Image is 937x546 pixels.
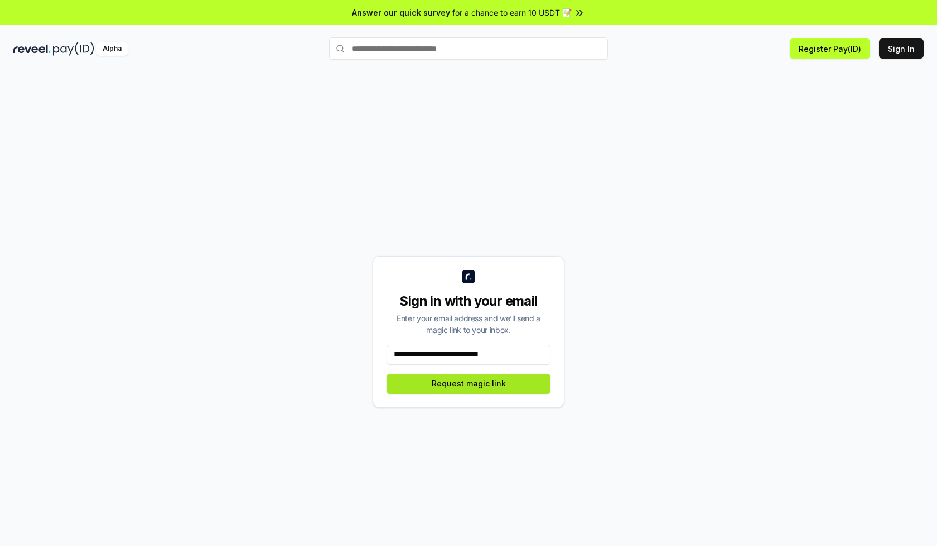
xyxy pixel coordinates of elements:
span: for a chance to earn 10 USDT 📝 [452,7,572,18]
img: logo_small [462,270,475,283]
div: Sign in with your email [387,292,550,310]
button: Register Pay(ID) [790,38,870,59]
button: Request magic link [387,374,550,394]
button: Sign In [879,38,924,59]
span: Answer our quick survey [352,7,450,18]
img: reveel_dark [13,42,51,56]
div: Alpha [96,42,128,56]
div: Enter your email address and we’ll send a magic link to your inbox. [387,312,550,336]
img: pay_id [53,42,94,56]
